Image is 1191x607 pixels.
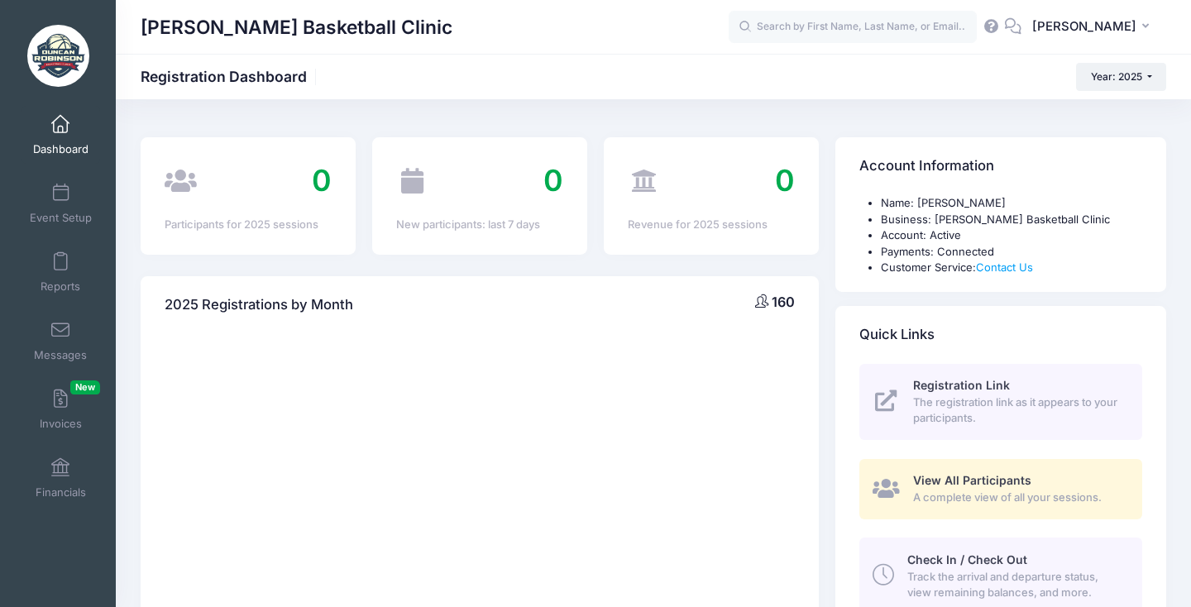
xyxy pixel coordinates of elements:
[40,417,82,431] span: Invoices
[628,217,795,233] div: Revenue for 2025 sessions
[859,459,1142,519] a: View All Participants A complete view of all your sessions.
[976,260,1033,274] a: Contact Us
[141,8,452,46] h1: [PERSON_NAME] Basketball Clinic
[22,174,100,232] a: Event Setup
[396,217,563,233] div: New participants: last 7 days
[907,552,1027,566] span: Check In / Check Out
[22,243,100,301] a: Reports
[22,380,100,438] a: InvoicesNew
[33,142,88,156] span: Dashboard
[1076,63,1166,91] button: Year: 2025
[543,162,563,198] span: 0
[165,281,353,328] h4: 2025 Registrations by Month
[772,294,795,310] span: 160
[881,212,1142,228] li: Business: [PERSON_NAME] Basketball Clinic
[22,106,100,164] a: Dashboard
[913,378,1010,392] span: Registration Link
[881,195,1142,212] li: Name: [PERSON_NAME]
[22,312,100,370] a: Messages
[1091,70,1142,83] span: Year: 2025
[312,162,332,198] span: 0
[913,490,1123,506] span: A complete view of all your sessions.
[729,11,977,44] input: Search by First Name, Last Name, or Email...
[1021,8,1166,46] button: [PERSON_NAME]
[1032,17,1136,36] span: [PERSON_NAME]
[27,25,89,87] img: Duncan Robinson Basketball Clinic
[41,280,80,294] span: Reports
[881,227,1142,244] li: Account: Active
[859,364,1142,440] a: Registration Link The registration link as it appears to your participants.
[22,449,100,507] a: Financials
[881,260,1142,276] li: Customer Service:
[913,473,1031,487] span: View All Participants
[70,380,100,394] span: New
[165,217,332,233] div: Participants for 2025 sessions
[34,348,87,362] span: Messages
[859,143,994,190] h4: Account Information
[913,394,1123,427] span: The registration link as it appears to your participants.
[859,311,935,358] h4: Quick Links
[30,211,92,225] span: Event Setup
[141,68,321,85] h1: Registration Dashboard
[881,244,1142,260] li: Payments: Connected
[907,569,1123,601] span: Track the arrival and departure status, view remaining balances, and more.
[775,162,795,198] span: 0
[36,485,86,499] span: Financials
